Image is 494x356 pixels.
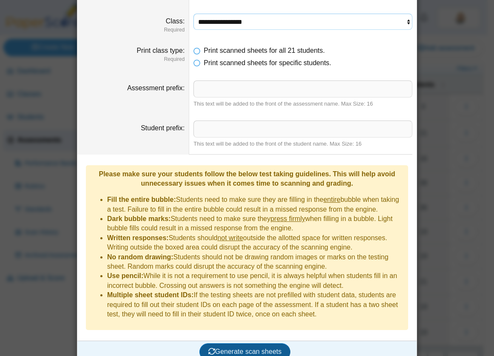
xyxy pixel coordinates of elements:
b: No random drawing: [107,253,173,261]
span: Generate scan sheets [208,348,282,355]
div: This text will be added to the front of the assessment name. Max Size: 16 [193,100,412,108]
li: Students need to make sure they when filling in a bubble. Light bubble fills could result in a mi... [107,214,404,233]
li: While it is not a requirement to use pencil, it is always helpful when students fill in an incorr... [107,271,404,290]
dfn: Required [82,26,185,34]
b: Dark bubble marks: [107,215,170,222]
u: press firmly [270,215,305,222]
u: entire [324,196,341,203]
label: Assessment prefix [127,84,185,92]
label: Student prefix [141,124,185,132]
b: Written responses: [107,234,169,241]
dfn: Required [82,56,185,63]
b: Please make sure your students follow the below test taking guidelines. This will help avoid unne... [99,170,395,187]
b: Fill the entire bubble: [107,196,176,203]
li: Students should outside the allotted space for written responses. Writing outside the boxed area ... [107,233,404,253]
li: Students need to make sure they are filling in the bubble when taking a test. Failure to fill in ... [107,195,404,214]
u: not write [217,234,243,241]
b: Multiple sheet student IDs: [107,291,194,299]
li: If the testing sheets are not prefilled with student data, students are required to fill out thei... [107,290,404,319]
li: Students should not be drawing random images or marks on the testing sheet. Random marks could di... [107,253,404,272]
span: Print scanned sheets for specific students. [204,59,331,66]
label: Print class type [136,47,185,54]
label: Class [166,17,185,25]
div: This text will be added to the front of the student name. Max Size: 16 [193,140,412,148]
b: Use pencil: [107,272,143,279]
span: Print scanned sheets for all 21 students. [204,47,325,54]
